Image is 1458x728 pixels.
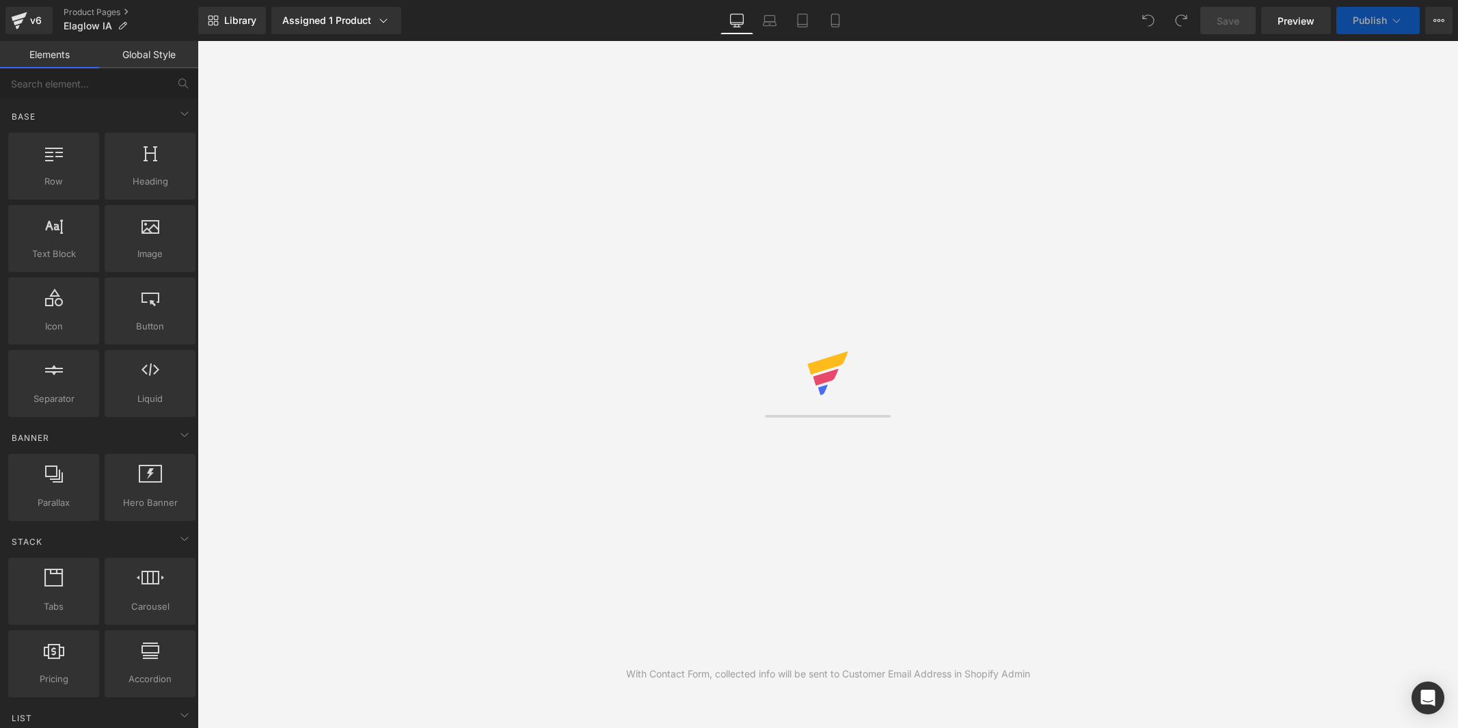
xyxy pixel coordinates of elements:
[282,14,390,27] div: Assigned 1 Product
[720,7,753,34] a: Desktop
[109,392,191,406] span: Liquid
[109,319,191,334] span: Button
[1261,7,1331,34] a: Preview
[1336,7,1420,34] button: Publish
[99,41,198,68] a: Global Style
[10,431,51,444] span: Banner
[109,599,191,614] span: Carousel
[10,712,33,725] span: List
[109,174,191,189] span: Heading
[64,21,112,31] span: Elaglow IA
[1217,14,1239,28] span: Save
[5,7,53,34] a: v6
[1425,7,1453,34] button: More
[12,672,95,686] span: Pricing
[27,12,44,29] div: v6
[786,7,819,34] a: Tablet
[12,174,95,189] span: Row
[753,7,786,34] a: Laptop
[10,110,37,123] span: Base
[1353,15,1387,26] span: Publish
[224,14,256,27] span: Library
[1135,7,1162,34] button: Undo
[819,7,852,34] a: Mobile
[12,496,95,510] span: Parallax
[198,7,266,34] a: New Library
[12,392,95,406] span: Separator
[109,247,191,261] span: Image
[1412,682,1444,714] div: Open Intercom Messenger
[1278,14,1314,28] span: Preview
[12,247,95,261] span: Text Block
[12,319,95,334] span: Icon
[64,7,198,18] a: Product Pages
[10,535,44,548] span: Stack
[1167,7,1195,34] button: Redo
[109,496,191,510] span: Hero Banner
[12,599,95,614] span: Tabs
[626,666,1030,682] div: With Contact Form, collected info will be sent to Customer Email Address in Shopify Admin
[109,672,191,686] span: Accordion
